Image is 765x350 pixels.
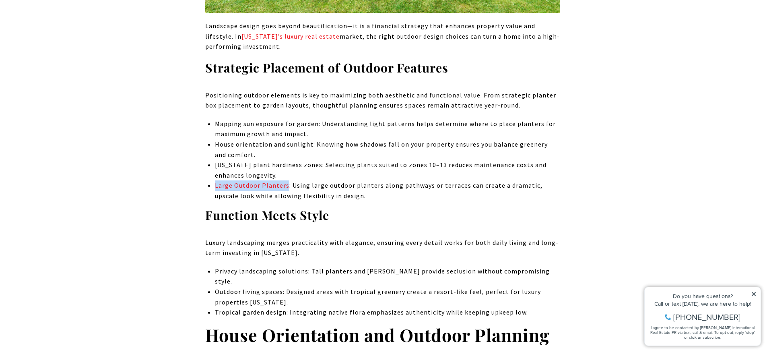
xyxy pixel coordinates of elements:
li: Mapping sun exposure for garden: Understanding light patterns helps determine where to place plan... [215,119,560,139]
strong: House Orientation and Outdoor Planning [205,323,550,346]
strong: Function Meets Style [205,207,329,223]
div: Do you have questions? [8,18,116,24]
span: I agree to be contacted by [PERSON_NAME] International Real Estate PR via text, call & email. To ... [10,50,115,65]
li: : Using large outdoor planters along pathways or terraces can create a dramatic, upscale look whi... [215,180,560,201]
li: [US_STATE] plant hardiness zones: Selecting plants suited to zones 10–13 reduces maintenance cost... [215,160,560,180]
strong: Strategic Placement of Outdoor Features [205,60,448,76]
p: Landscape design goes beyond beautification—it is a financial strategy that enhances property val... [205,21,560,52]
a: Large Outdoor Planters [215,181,289,189]
p: Luxury landscaping merges practicality with elegance, ensuring every detail works for both daily ... [205,238,560,258]
p: Positioning outdoor elements is key to maximizing both aesthetic and functional value. From strat... [205,90,560,111]
span: [PHONE_NUMBER] [33,38,100,46]
li: Privacy landscaping solutions: Tall planters and [PERSON_NAME] provide seclusion without compromi... [215,266,560,287]
li: House orientation and sunlight: Knowing how shadows fall on your property ensures you balance gre... [215,139,560,160]
li: Tropical garden design: Integrating native flora emphasizes authenticity while keeping upkeep low. [215,307,560,318]
li: Outdoor living spaces: Designed areas with tropical greenery create a resort-like feel, perfect f... [215,287,560,307]
div: Call or text [DATE], we are here to help! [8,26,116,31]
a: Puerto Rico’s luxury real estate - open in a new tab [241,32,340,40]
